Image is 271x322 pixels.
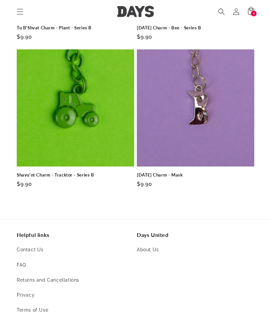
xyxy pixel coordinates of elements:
summary: Search [214,4,229,19]
a: Privacy [17,288,34,303]
h2: Days United [137,232,254,239]
h2: Helpful links [17,232,134,239]
a: About Us [137,246,159,257]
a: [DATE] Charm - Bee - Series B [137,25,254,31]
a: Shavu'ot Charm - Tracktor - Series B [17,172,134,178]
a: [DATE] Charm - Mask [137,172,254,178]
a: Returns and Cancellations [17,273,79,288]
img: Days United [117,6,154,18]
a: Terms of Use [17,303,48,318]
a: Tu B'Shvat Charm - Plant - Series B [17,25,134,31]
a: Contact Us [17,246,43,257]
span: 4 [253,11,255,16]
a: FAQ [17,258,26,273]
summary: Menu [13,4,27,19]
